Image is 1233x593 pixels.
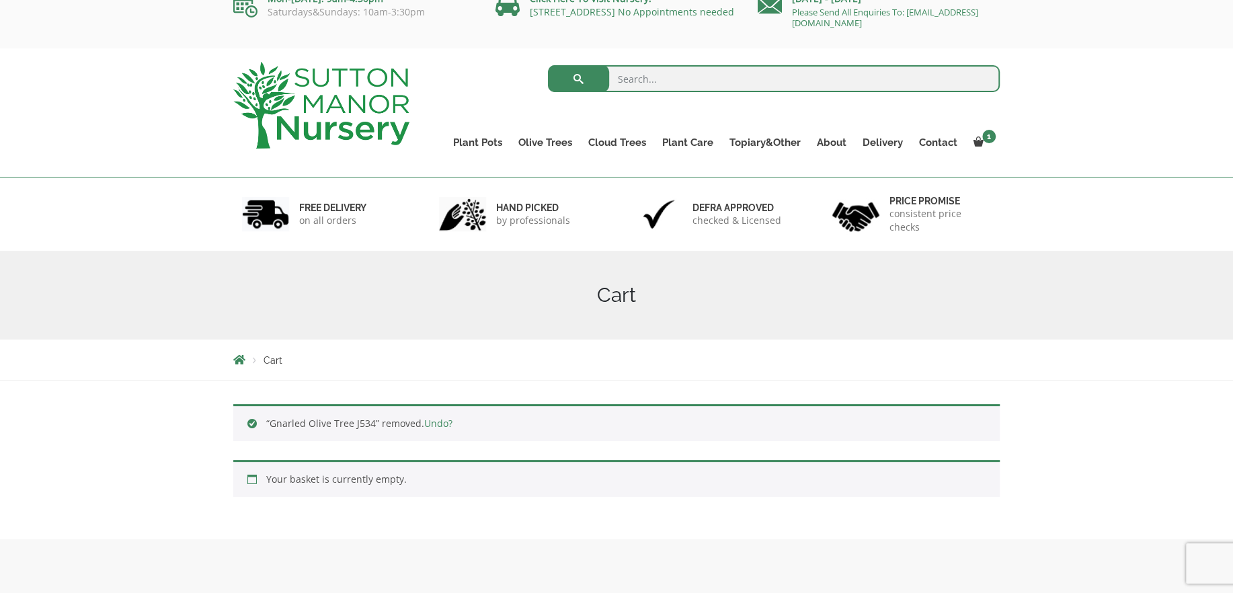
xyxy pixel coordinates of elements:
img: logo [233,62,409,149]
a: Plant Care [654,133,721,152]
input: Search... [548,65,1000,92]
p: by professionals [496,214,570,227]
nav: Breadcrumbs [233,354,1000,365]
a: Please Send All Enquiries To: [EMAIL_ADDRESS][DOMAIN_NAME] [792,6,978,29]
a: Undo? [424,417,452,430]
a: Delivery [854,133,911,152]
a: 1 [965,133,1000,152]
img: 1.jpg [242,197,289,231]
img: 4.jpg [832,194,879,235]
a: Plant Pots [445,133,510,152]
div: “Gnarled Olive Tree J534” removed. [233,404,1000,441]
a: [STREET_ADDRESS] No Appointments needed [530,5,734,18]
a: Cloud Trees [580,133,654,152]
h6: FREE DELIVERY [299,202,366,214]
img: 2.jpg [439,197,486,231]
span: Cart [264,355,282,366]
a: Contact [911,133,965,152]
img: 3.jpg [635,197,682,231]
a: About [809,133,854,152]
a: Olive Trees [510,133,580,152]
span: 1 [982,130,996,143]
h6: hand picked [496,202,570,214]
p: on all orders [299,214,366,227]
h1: Cart [233,283,1000,307]
p: checked & Licensed [692,214,781,227]
h6: Defra approved [692,202,781,214]
h6: Price promise [889,195,992,207]
div: Your basket is currently empty. [233,460,1000,497]
p: Saturdays&Sundays: 10am-3:30pm [233,7,475,17]
a: Topiary&Other [721,133,809,152]
p: consistent price checks [889,207,992,234]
